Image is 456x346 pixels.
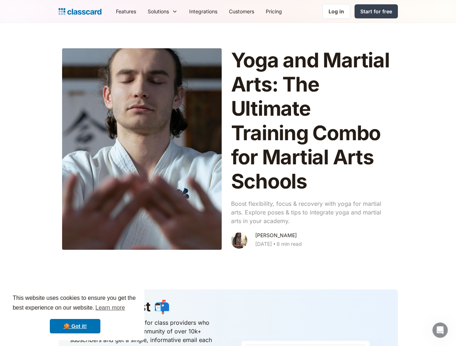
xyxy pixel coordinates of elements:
div: Log in [329,8,344,15]
a: Pricing [260,3,288,19]
a: Log in [322,4,350,19]
a: home [58,6,101,17]
a: Integrations [183,3,223,19]
a: Customers [223,3,260,19]
div: Solutions [148,8,169,15]
div: cookieconsent [6,287,144,340]
a: Yoga and Martial Arts: The Ultimate Training Combo for Martial Arts SchoolsBoost flexibility, foc... [58,45,398,253]
div: ‧ [272,240,277,250]
div: Start for free [360,8,392,15]
div: [DATE] [255,240,272,248]
div: 8 min read [277,240,302,248]
p: Boost flexibility, focus & recovery with yoga for martial arts. Explore poses & tips to integrate... [231,199,391,225]
a: Start for free [355,4,398,18]
a: dismiss cookie message [50,319,100,333]
iframe: Intercom live chat [431,321,449,339]
span: This website uses cookies to ensure you get the best experience on our website. [13,294,138,313]
div: Solutions [142,3,183,19]
a: learn more about cookies [94,302,126,313]
div: [PERSON_NAME] [255,231,297,240]
a: Features [110,3,142,19]
h1: Yoga and Martial Arts: The Ultimate Training Combo for Martial Arts Schools [231,48,391,194]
